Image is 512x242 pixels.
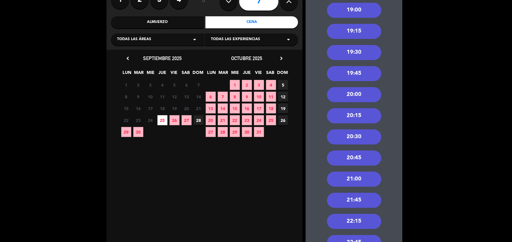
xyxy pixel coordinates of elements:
[170,115,180,125] span: 26
[231,55,262,61] span: octubre 2025
[111,16,204,28] div: Almuerzo
[145,92,155,102] span: 10
[157,103,167,113] span: 18
[182,80,192,90] span: 6
[278,103,288,113] span: 19
[145,115,155,125] span: 24
[218,103,228,113] span: 14
[230,69,240,79] span: MIE
[133,103,143,113] span: 16
[254,115,264,125] span: 24
[133,115,143,125] span: 23
[254,92,264,102] span: 10
[230,103,240,113] span: 15
[170,92,180,102] span: 12
[134,69,144,79] span: MAR
[206,115,216,125] span: 20
[157,92,167,102] span: 11
[157,69,167,79] span: JUE
[121,103,131,113] span: 15
[206,92,216,102] span: 6
[121,92,131,102] span: 8
[125,55,131,62] i: chevron_left
[242,115,252,125] span: 23
[242,127,252,137] span: 30
[157,115,167,125] span: 25
[242,92,252,102] span: 9
[278,80,288,90] span: 5
[133,92,143,102] span: 9
[327,24,381,39] div: 19:15
[211,37,260,43] span: Todas las experiencias
[193,69,203,79] span: DOM
[327,3,381,18] div: 19:00
[133,127,143,137] span: 30
[182,115,192,125] span: 27
[242,103,252,113] span: 16
[327,87,381,102] div: 20:00
[327,45,381,60] div: 19:30
[266,103,276,113] span: 18
[254,69,264,79] span: VIE
[327,108,381,123] div: 20:15
[278,55,285,62] i: chevron_right
[206,103,216,113] span: 13
[278,92,288,102] span: 12
[327,193,381,208] div: 21:45
[206,127,216,137] span: 27
[218,69,228,79] span: MAR
[170,103,180,113] span: 19
[278,115,288,125] span: 26
[266,92,276,102] span: 11
[169,69,179,79] span: VIE
[327,66,381,81] div: 19:45
[242,80,252,90] span: 2
[122,69,132,79] span: LUN
[218,127,228,137] span: 28
[191,36,198,43] i: arrow_drop_down
[205,16,298,28] div: Cena
[254,127,264,137] span: 31
[194,115,204,125] span: 28
[230,127,240,137] span: 29
[181,69,191,79] span: SAB
[242,69,252,79] span: JUE
[194,80,204,90] span: 7
[121,115,131,125] span: 22
[182,103,192,113] span: 20
[218,115,228,125] span: 21
[266,69,275,79] span: SAB
[327,172,381,187] div: 21:00
[194,92,204,102] span: 14
[170,80,180,90] span: 5
[327,129,381,145] div: 20:30
[145,103,155,113] span: 17
[145,80,155,90] span: 3
[182,92,192,102] span: 13
[146,69,156,79] span: MIE
[254,103,264,113] span: 17
[194,103,204,113] span: 21
[230,92,240,102] span: 8
[157,80,167,90] span: 4
[327,151,381,166] div: 20:45
[266,80,276,90] span: 4
[133,80,143,90] span: 2
[230,115,240,125] span: 22
[207,69,217,79] span: LUN
[121,80,131,90] span: 1
[277,69,287,79] span: DOM
[121,127,131,137] span: 29
[327,214,381,229] div: 22:15
[254,80,264,90] span: 3
[285,36,292,43] i: arrow_drop_down
[218,92,228,102] span: 7
[117,37,151,43] span: Todas las áreas
[143,55,182,61] span: septiembre 2025
[266,115,276,125] span: 25
[230,80,240,90] span: 1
